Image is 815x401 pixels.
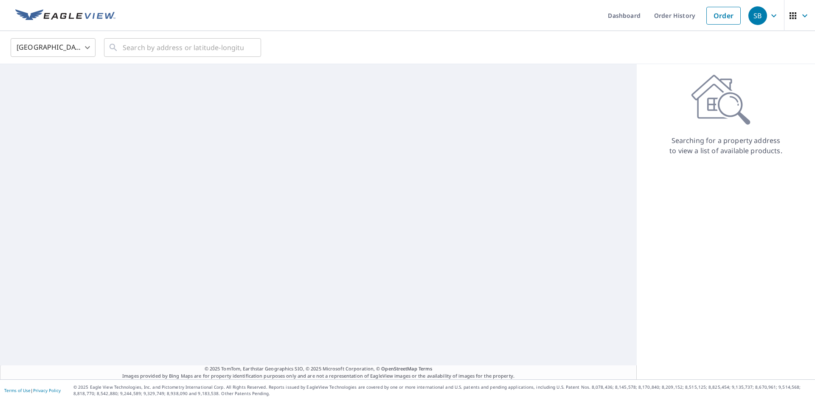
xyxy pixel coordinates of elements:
span: © 2025 TomTom, Earthstar Geographics SIO, © 2025 Microsoft Corporation, © [205,365,433,373]
a: OpenStreetMap [381,365,417,372]
div: [GEOGRAPHIC_DATA] [11,36,96,59]
p: © 2025 Eagle View Technologies, Inc. and Pictometry International Corp. All Rights Reserved. Repo... [73,384,811,397]
img: EV Logo [15,9,115,22]
input: Search by address or latitude-longitude [123,36,244,59]
p: Searching for a property address to view a list of available products. [669,135,783,156]
a: Terms [419,365,433,372]
p: | [4,388,61,393]
div: SB [748,6,767,25]
a: Privacy Policy [33,387,61,393]
a: Order [706,7,741,25]
a: Terms of Use [4,387,31,393]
